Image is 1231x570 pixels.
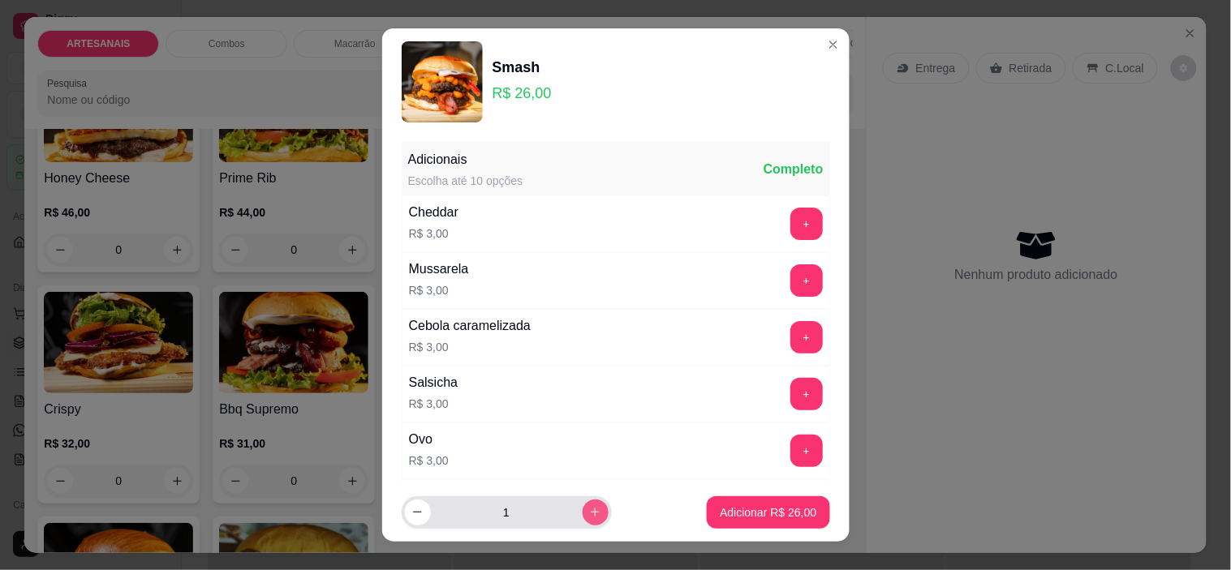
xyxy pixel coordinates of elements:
p: R$ 3,00 [409,282,469,298]
div: Escolha até 10 opções [408,173,523,189]
button: add [790,264,823,297]
p: R$ 3,00 [409,225,458,242]
div: Completo [764,160,824,179]
p: R$ 26,00 [493,82,552,105]
p: R$ 3,00 [409,452,449,469]
button: add [790,378,823,410]
div: Cebola caramelizada [409,316,531,336]
button: Adicionar R$ 26,00 [707,496,829,529]
button: increase-product-quantity [583,499,609,525]
button: add [790,208,823,240]
button: add [790,321,823,354]
div: Mussarela [409,259,469,279]
div: Salsicha [409,373,458,392]
div: Ovo [409,430,449,449]
button: add [790,435,823,467]
div: Cheddar [409,203,458,222]
p: Adicionar R$ 26,00 [720,504,816,521]
button: decrease-product-quantity [405,499,431,525]
p: R$ 3,00 [409,396,458,412]
button: Close [820,32,846,58]
div: Smash [493,56,552,79]
p: R$ 3,00 [409,339,531,355]
img: product-image [402,41,483,122]
div: Adicionais [408,150,523,169]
